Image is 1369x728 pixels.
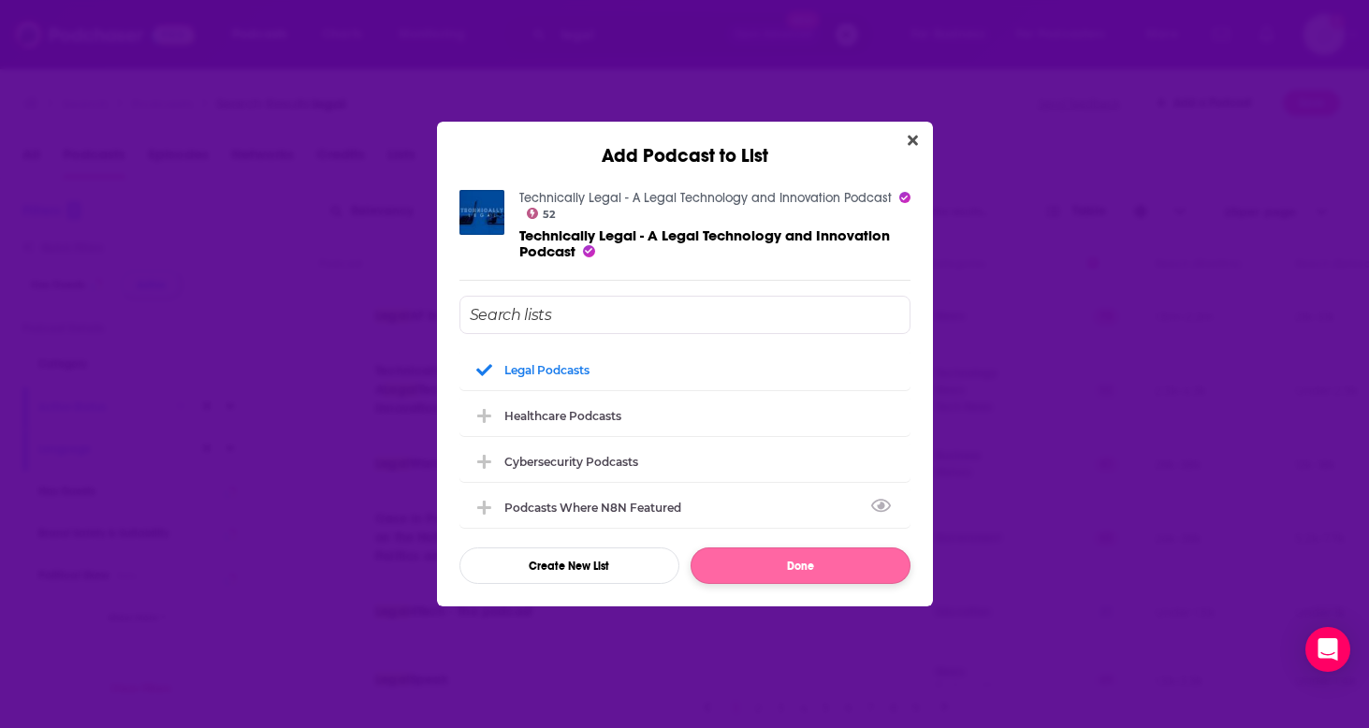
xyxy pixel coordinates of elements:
div: Open Intercom Messenger [1305,627,1350,672]
div: Cybersecurity Podcasts [459,441,910,482]
div: Legal Podcasts [459,349,910,390]
div: Legal Podcasts [504,363,590,377]
div: Add Podcast To List [459,296,910,584]
button: Done [691,547,910,584]
button: Close [900,129,925,153]
img: Technically Legal - A Legal Technology and Innovation Podcast [459,190,504,235]
div: Add Podcast to List [437,122,933,167]
a: Technically Legal - A Legal Technology and Innovation Podcast [519,190,892,206]
a: Technically Legal - A Legal Technology and Innovation Podcast [519,226,890,260]
button: View Link [681,511,692,513]
div: Podcasts Where N8N Featured [504,501,692,515]
div: Healthcare Podcasts [459,395,910,436]
div: Podcasts Where N8N Featured [459,487,910,528]
span: 52 [543,211,555,219]
div: Cybersecurity Podcasts [504,455,638,469]
a: 52 [527,208,556,219]
input: Search lists [459,296,910,334]
div: Healthcare Podcasts [504,409,621,423]
button: Create New List [459,547,679,584]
